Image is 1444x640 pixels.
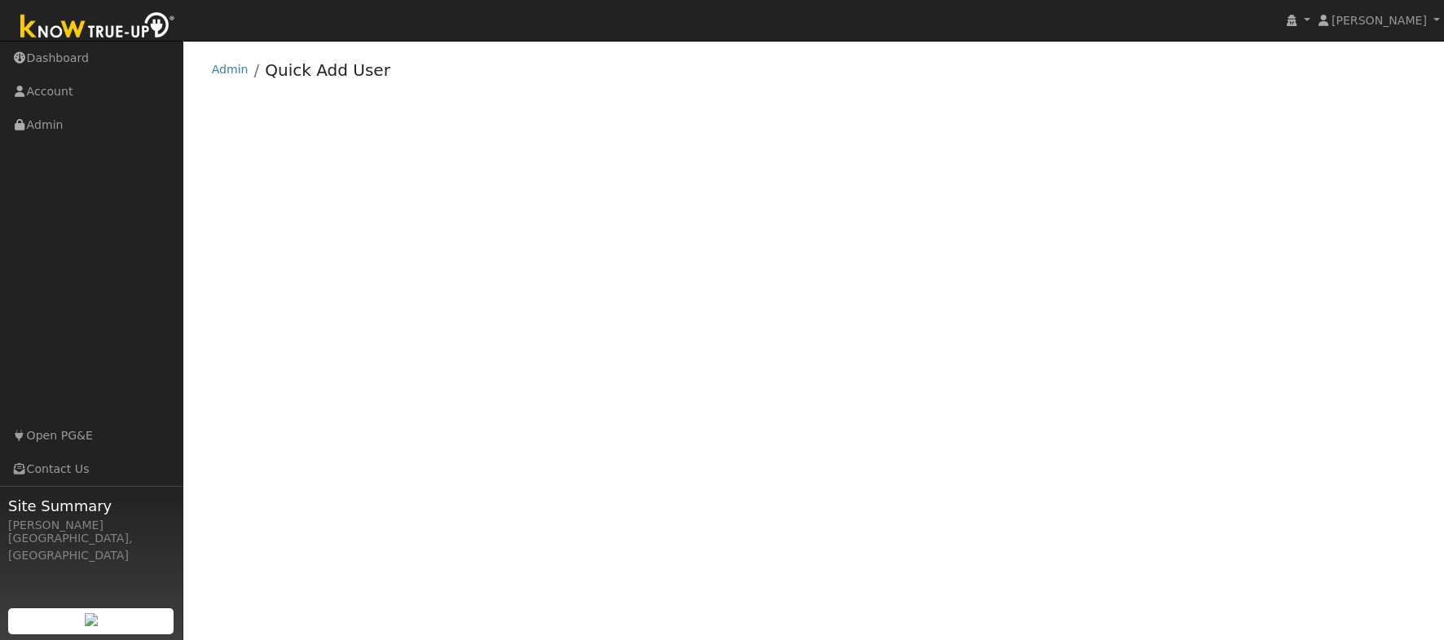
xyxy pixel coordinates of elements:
img: retrieve [85,613,98,626]
a: Admin [212,63,249,76]
div: [PERSON_NAME] [8,517,174,534]
span: [PERSON_NAME] [1332,14,1427,27]
span: Site Summary [8,495,174,517]
img: Know True-Up [12,9,183,46]
div: [GEOGRAPHIC_DATA], [GEOGRAPHIC_DATA] [8,530,174,564]
a: Quick Add User [265,60,390,80]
